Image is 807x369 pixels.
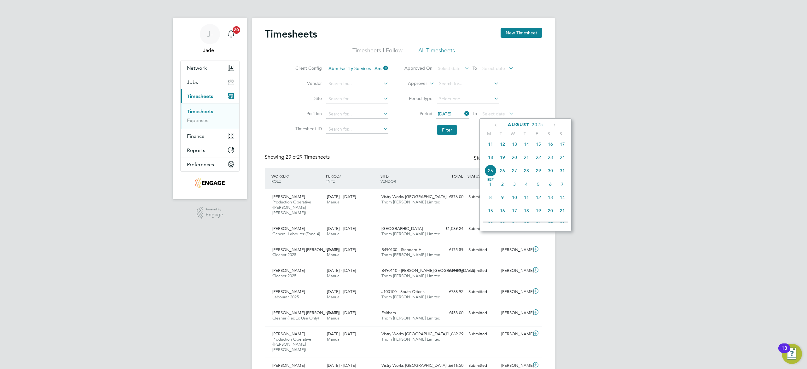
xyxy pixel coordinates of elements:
button: Finance [181,129,239,143]
label: Approved On [404,65,433,71]
span: [PERSON_NAME] [272,289,305,294]
span: J100100 - South Otterin… [381,289,429,294]
span: 29 [532,165,544,177]
span: [PERSON_NAME] [PERSON_NAME] [272,247,339,252]
span: Jobs [187,79,198,85]
span: / [340,173,341,179]
span: Powered by [206,207,223,212]
span: 21 [520,151,532,163]
span: ROLE [271,179,281,184]
span: Labourer 2025 [272,294,299,300]
span: 18 [485,151,496,163]
span: 22 [485,218,496,230]
button: New Timesheet [501,28,542,38]
div: PERIOD [324,170,379,187]
span: [DATE] - [DATE] [327,247,356,252]
span: [DATE] - [DATE] [327,268,356,273]
span: [PERSON_NAME] [272,363,305,368]
span: Thorn [PERSON_NAME] Limited [381,252,440,257]
span: 16 [496,205,508,217]
span: 26 [532,218,544,230]
span: 23 [544,151,556,163]
span: 2025 [532,122,543,127]
span: 28 [556,218,568,230]
div: STATUS [466,170,499,182]
span: 13 [544,191,556,203]
span: Manual [327,315,340,321]
span: 25 [520,218,532,230]
span: Thorn [PERSON_NAME] Limited [381,231,440,237]
div: [PERSON_NAME] [499,308,531,318]
div: £1,069.29 [433,329,466,339]
a: J-Jade - [180,24,240,54]
span: Sep [485,178,496,181]
span: Finance [187,133,205,139]
div: [PERSON_NAME] [499,329,531,339]
span: Manual [327,294,340,300]
input: Search for... [326,79,388,88]
a: Expenses [187,117,208,123]
div: [PERSON_NAME] [499,245,531,255]
span: Manual [327,337,340,342]
span: 13 [508,138,520,150]
div: £576.00 [433,192,466,202]
div: Submitted [466,192,499,202]
span: Preferences [187,161,214,167]
a: Go to home page [180,178,240,188]
span: 25 [485,165,496,177]
a: Powered byEngage [197,207,224,219]
span: Thorn [PERSON_NAME] Limited [381,199,440,205]
span: [DATE] [438,111,451,117]
span: T [495,131,507,137]
span: General Labourer (Zone 4) [272,231,320,237]
span: J- [207,30,213,38]
span: 7 [556,178,568,190]
span: B490100 - Standard Hill [381,247,424,252]
label: Period [404,111,433,116]
span: 12 [532,191,544,203]
span: Production Operative ([PERSON_NAME] [PERSON_NAME]) [272,199,311,215]
span: M [483,131,495,137]
span: 27 [544,218,556,230]
span: 27 [508,165,520,177]
span: [PERSON_NAME] [PERSON_NAME] [272,310,339,315]
button: Timesheets [181,89,239,103]
span: 12 [496,138,508,150]
div: Submitted [466,329,499,339]
span: T [519,131,531,137]
span: Thorn [PERSON_NAME] Limited [381,273,440,278]
span: Feltham [381,310,396,315]
div: [PERSON_NAME] [499,287,531,297]
label: Site [293,96,322,101]
span: 17 [508,205,520,217]
span: Vistry Works [GEOGRAPHIC_DATA]… [381,331,450,337]
label: Client Config [293,65,322,71]
span: Manual [327,273,340,278]
span: Manual [327,252,340,257]
span: Jade - [180,47,240,54]
span: Select date [482,66,505,71]
span: 16 [544,138,556,150]
button: Network [181,61,239,75]
span: F [531,131,543,137]
input: Search for... [326,110,388,119]
div: 13 [781,348,787,356]
span: 31 [556,165,568,177]
div: [PERSON_NAME] [499,266,531,276]
span: August [508,122,530,127]
span: Timesheets [187,93,213,99]
span: To [471,109,479,118]
span: 20 [544,205,556,217]
div: £788.92 [433,287,466,297]
span: Cleaner 2025 [272,252,296,257]
input: Search for... [326,125,388,134]
div: £175.59 [433,245,466,255]
span: S [555,131,567,137]
span: Cleaner (FedEx Use Only) [272,315,319,321]
a: Timesheets [187,108,213,114]
button: Reports [181,143,239,157]
input: Select one [437,95,499,103]
span: Thorn [PERSON_NAME] Limited [381,294,440,300]
li: Timesheets I Follow [352,47,403,58]
span: 28 [520,165,532,177]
